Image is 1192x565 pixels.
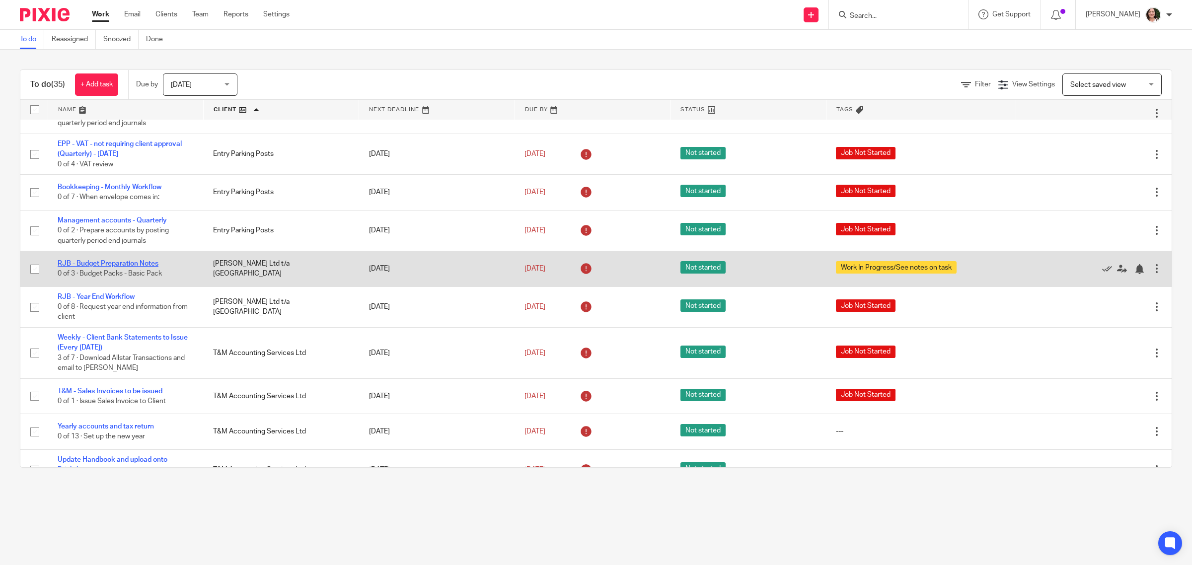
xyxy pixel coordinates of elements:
[92,9,109,19] a: Work
[836,389,895,401] span: Job Not Started
[30,79,65,90] h1: To do
[203,251,359,286] td: [PERSON_NAME] Ltd t/a [GEOGRAPHIC_DATA]
[58,270,162,277] span: 0 of 3 · Budget Packs - Basic Pack
[680,389,726,401] span: Not started
[849,12,938,21] input: Search
[20,30,44,49] a: To do
[58,161,113,168] span: 0 of 4 · VAT review
[58,388,162,395] a: T&M - Sales Invoices to be issued
[359,210,515,251] td: [DATE]
[524,189,545,196] span: [DATE]
[263,9,290,19] a: Settings
[524,150,545,157] span: [DATE]
[359,328,515,379] td: [DATE]
[359,414,515,449] td: [DATE]
[171,81,192,88] span: [DATE]
[51,80,65,88] span: (35)
[524,428,545,435] span: [DATE]
[58,110,169,127] span: 0 of 2 · Prepare accounts by posting quarterly period end journals
[836,346,895,358] span: Job Not Started
[680,424,726,436] span: Not started
[836,147,895,159] span: Job Not Started
[58,227,169,244] span: 0 of 2 · Prepare accounts by posting quarterly period end journals
[124,9,141,19] a: Email
[58,303,188,321] span: 0 of 8 · Request year end information from client
[524,466,545,473] span: [DATE]
[836,426,1006,436] div: ---
[680,223,726,235] span: Not started
[203,449,359,490] td: T&M Accounting Services Ltd
[680,147,726,159] span: Not started
[155,9,177,19] a: Clients
[103,30,139,49] a: Snoozed
[836,185,895,197] span: Job Not Started
[58,334,188,351] a: Weekly - Client Bank Statements to Issue (Every [DATE])
[524,227,545,234] span: [DATE]
[992,11,1031,18] span: Get Support
[524,303,545,310] span: [DATE]
[58,184,161,191] a: Bookkeeping - Monthly Workflow
[58,423,154,430] a: Yearly accounts and tax return
[359,449,515,490] td: [DATE]
[680,299,726,312] span: Not started
[58,217,167,224] a: Management accounts - Quarterly
[58,141,182,157] a: EPP - VAT - not requiring client approval (Quarterly) - [DATE]
[1102,264,1117,274] a: Mark as done
[58,194,159,201] span: 0 of 7 · When envelope comes in:
[203,210,359,251] td: Entry Parking Posts
[524,350,545,356] span: [DATE]
[836,107,853,112] span: Tags
[203,414,359,449] td: T&M Accounting Services Ltd
[203,378,359,414] td: T&M Accounting Services Ltd
[359,134,515,175] td: [DATE]
[58,293,135,300] a: RJB - Year End Workflow
[836,465,1006,475] div: ---
[58,433,145,440] span: 0 of 13 · Set up the new year
[1145,7,1161,23] img: me.jpg
[146,30,170,49] a: Done
[58,354,185,372] span: 3 of 7 · Download Allstar Transactions and email to [PERSON_NAME]
[20,8,70,21] img: Pixie
[58,456,167,473] a: Update Handbook and upload onto Brighthr
[359,175,515,210] td: [DATE]
[680,346,726,358] span: Not started
[203,328,359,379] td: T&M Accounting Services Ltd
[58,260,158,267] a: RJB - Budget Preparation Notes
[223,9,248,19] a: Reports
[1086,9,1140,19] p: [PERSON_NAME]
[836,261,957,274] span: Work In Progress/See notes on task
[192,9,209,19] a: Team
[203,286,359,327] td: [PERSON_NAME] Ltd t/a [GEOGRAPHIC_DATA]
[359,378,515,414] td: [DATE]
[52,30,96,49] a: Reassigned
[524,265,545,272] span: [DATE]
[203,175,359,210] td: Entry Parking Posts
[680,185,726,197] span: Not started
[836,299,895,312] span: Job Not Started
[524,393,545,400] span: [DATE]
[136,79,158,89] p: Due by
[1012,81,1055,88] span: View Settings
[975,81,991,88] span: Filter
[203,134,359,175] td: Entry Parking Posts
[359,286,515,327] td: [DATE]
[836,223,895,235] span: Job Not Started
[680,462,726,475] span: Not started
[680,261,726,274] span: Not started
[75,73,118,96] a: + Add task
[58,398,166,405] span: 0 of 1 · Issue Sales Invoice to Client
[359,251,515,286] td: [DATE]
[1070,81,1126,88] span: Select saved view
